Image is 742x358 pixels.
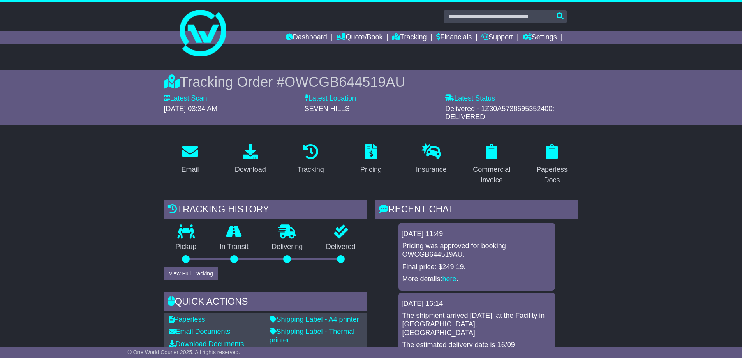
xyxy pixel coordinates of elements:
p: Pricing was approved for booking OWCGB644519AU. [402,242,551,259]
p: Delivering [260,243,315,251]
span: OWCGB644519AU [284,74,405,90]
a: Support [481,31,513,44]
div: Pricing [360,164,382,175]
p: The shipment arrived [DATE], at the Facility in [GEOGRAPHIC_DATA], [GEOGRAPHIC_DATA] [402,312,551,337]
div: [DATE] 16:14 [402,300,552,308]
a: Commercial Invoice [465,141,518,188]
p: The estimated delivery date is 16/09 [402,341,551,349]
label: Latest Status [445,94,495,103]
div: RECENT CHAT [375,200,578,221]
p: More details: . [402,275,551,284]
span: [DATE] 03:34 AM [164,105,218,113]
a: Tracking [292,141,329,178]
button: View Full Tracking [164,267,218,280]
div: Quick Actions [164,292,367,313]
div: [DATE] 11:49 [402,230,552,238]
div: Tracking history [164,200,367,221]
a: Email Documents [169,328,231,335]
span: SEVEN HILLS [305,105,350,113]
p: Delivered [314,243,367,251]
div: Tracking [297,164,324,175]
label: Latest Scan [164,94,207,103]
a: Dashboard [286,31,327,44]
a: Shipping Label - A4 printer [270,316,359,323]
a: Quote/Book [337,31,382,44]
p: Pickup [164,243,208,251]
a: Email [176,141,204,178]
span: Delivered - 1Z30A5738695352400: DELIVERED [445,105,554,121]
a: Paperless [169,316,205,323]
p: In Transit [208,243,260,251]
p: Final price: $249.19. [402,263,551,272]
div: Tracking Order # [164,74,578,90]
a: Tracking [392,31,427,44]
a: Pricing [355,141,387,178]
a: Shipping Label - Thermal printer [270,328,355,344]
div: Commercial Invoice [471,164,513,185]
a: Insurance [411,141,452,178]
a: Download Documents [169,340,244,348]
label: Latest Location [305,94,356,103]
div: Email [181,164,199,175]
div: Insurance [416,164,447,175]
a: Financials [436,31,472,44]
div: Paperless Docs [531,164,573,185]
div: Download [235,164,266,175]
a: Paperless Docs [526,141,578,188]
span: © One World Courier 2025. All rights reserved. [128,349,240,355]
a: Settings [523,31,557,44]
a: here [442,275,456,283]
a: Download [230,141,271,178]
